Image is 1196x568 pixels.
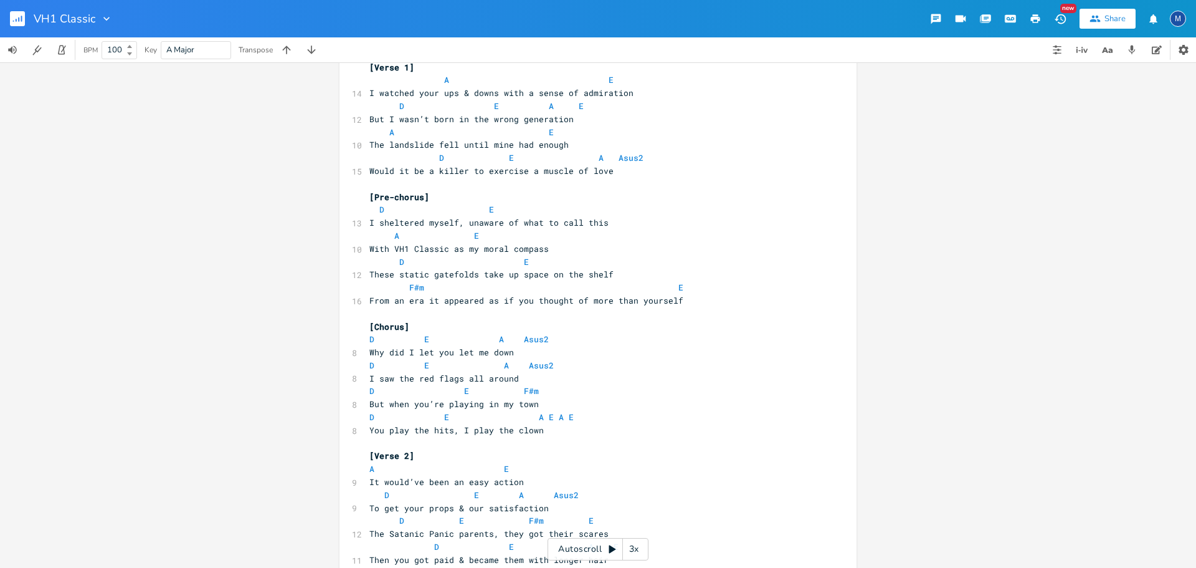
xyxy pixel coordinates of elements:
div: Autoscroll [548,538,648,561]
span: D [379,204,384,215]
span: E [589,515,594,526]
span: E [569,412,574,423]
span: Then you got paid & became them with longer hair [369,554,609,566]
span: E [509,541,514,552]
span: Why did I let you let me down [369,347,514,358]
span: E [678,282,683,293]
span: A [389,127,394,138]
span: D [369,360,374,371]
span: D [384,489,389,501]
div: Transpose [239,46,273,54]
span: E [579,100,584,112]
span: E [509,152,514,163]
span: A [519,489,524,501]
span: E [444,412,449,423]
span: A [394,230,399,241]
span: Asus2 [529,360,554,371]
span: From an era it appeared as if you thought of more than yourself [369,295,683,306]
span: But when you’re playing in my town [369,398,539,410]
span: E [424,360,429,371]
div: New [1060,4,1076,13]
span: E [524,256,529,267]
span: F#m [524,385,539,397]
button: Share [1080,9,1136,29]
span: F#m [409,282,424,293]
span: A [549,100,554,112]
span: VH1 Classic [34,13,95,24]
span: E [504,463,509,474]
span: A Major [166,44,194,55]
span: E [489,204,494,215]
span: E [494,100,499,112]
div: 3x [623,538,645,561]
span: E [549,127,554,138]
span: Asus2 [554,489,579,501]
span: D [399,100,404,112]
span: D [369,334,374,345]
span: Asus2 [619,152,643,163]
button: New [1048,7,1073,30]
div: Key [145,46,157,54]
span: E [474,230,479,241]
span: A [599,152,604,163]
span: The Satanic Panic parents, they got their scares [369,528,609,539]
span: Asus2 [524,334,549,345]
span: E [459,515,464,526]
div: Share [1104,13,1126,24]
span: But I wasn’t born in the wrong generation [369,113,574,125]
div: Mark Berman [1170,11,1186,27]
span: A [499,334,504,345]
span: D [399,515,404,526]
span: With VH1 Classic as my moral compass [369,243,549,254]
span: [Verse 1] [369,62,414,73]
span: The landslide fell until mine had enough [369,139,569,150]
span: I watched your ups & downs with a sense of admiration [369,87,634,99]
span: E [464,385,469,397]
span: E [549,412,554,423]
span: D [439,152,444,163]
span: Would it be a killer to exercise a muscle of love [369,165,614,176]
span: You play the hits, I play the clown [369,425,544,436]
span: A [444,74,449,85]
span: I sheltered myself, unaware of what to call this [369,217,609,228]
button: M [1170,4,1186,33]
span: E [424,334,429,345]
span: [Pre-chorus] [369,191,429,203]
span: It would’ve been an easy action [369,476,524,488]
span: F#m [529,515,544,526]
span: E [474,489,479,501]
span: D [434,541,439,552]
span: I saw the red flags all around [369,373,519,384]
span: A [559,412,564,423]
span: A [539,412,544,423]
span: [Verse 2] [369,450,414,461]
span: D [369,412,374,423]
span: A [369,463,374,474]
span: D [369,385,374,397]
div: BPM [83,47,98,54]
span: These static gatefolds take up space on the shelf [369,269,614,280]
span: D [399,256,404,267]
span: E [609,74,614,85]
span: A [504,360,509,371]
span: To get your props & our satisfaction [369,503,549,514]
span: [Chorus] [369,321,409,332]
